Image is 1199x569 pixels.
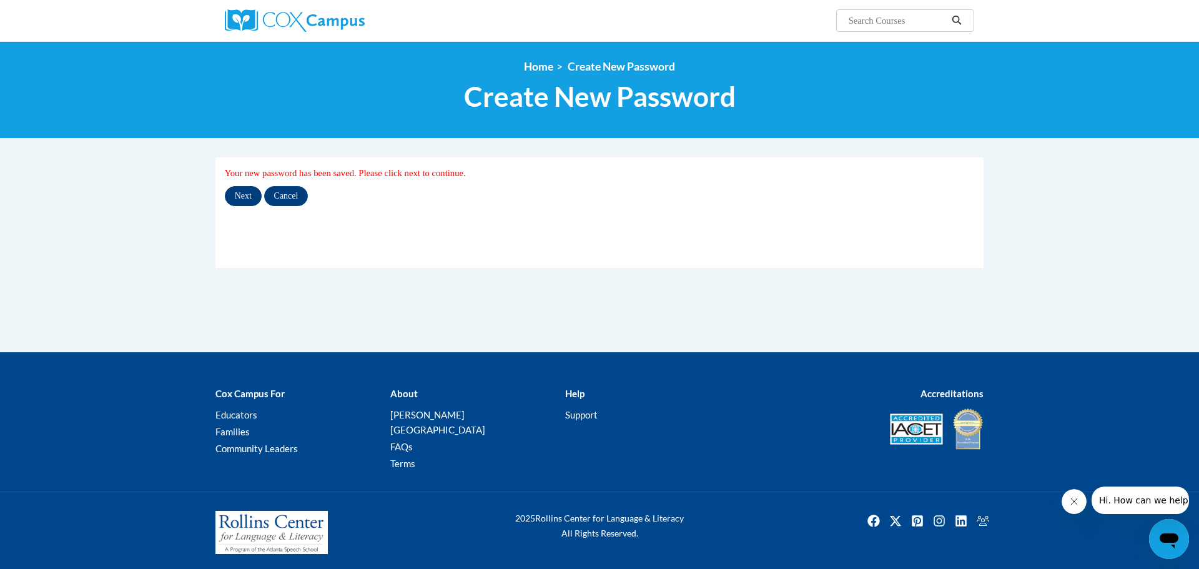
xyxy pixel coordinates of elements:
img: Accredited IACET® Provider [890,413,943,445]
iframe: Close message [1062,489,1087,514]
a: Cox Campus [225,9,462,32]
a: Pinterest [907,511,927,531]
b: About [390,388,418,399]
span: Create New Password [464,80,736,113]
img: LinkedIn icon [951,511,971,531]
a: Facebook [864,511,884,531]
b: Cox Campus For [215,388,285,399]
span: Your new password has been saved. Please click next to continue. [225,168,466,178]
iframe: Button to launch messaging window [1149,519,1189,559]
a: Instagram [929,511,949,531]
button: Search [947,13,966,28]
span: Create New Password [568,60,675,73]
input: Cancel [264,186,308,206]
div: Rollins Center for Language & Literacy All Rights Reserved. [468,511,731,541]
img: Instagram icon [929,511,949,531]
a: Community Leaders [215,443,298,454]
img: IDA® Accredited [952,407,984,451]
a: Educators [215,409,257,420]
img: Twitter icon [886,511,905,531]
a: Twitter [886,511,905,531]
a: Support [565,409,598,420]
a: Linkedin [951,511,971,531]
iframe: Message from company [1092,487,1189,514]
a: Terms [390,458,415,469]
a: FAQs [390,441,413,452]
a: Families [215,426,250,437]
b: Accreditations [920,388,984,399]
input: Search Courses [847,13,947,28]
img: Rollins Center for Language & Literacy - A Program of the Atlanta Speech School [215,511,328,555]
img: Facebook group icon [973,511,993,531]
a: Facebook Group [973,511,993,531]
img: Facebook icon [864,511,884,531]
a: [PERSON_NAME][GEOGRAPHIC_DATA] [390,409,485,435]
span: 2025 [515,513,535,523]
img: Pinterest icon [907,511,927,531]
img: Cox Campus [225,9,365,32]
input: Next [225,186,262,206]
b: Help [565,388,585,399]
span: Hi. How can we help? [7,9,101,19]
a: Home [524,60,553,73]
